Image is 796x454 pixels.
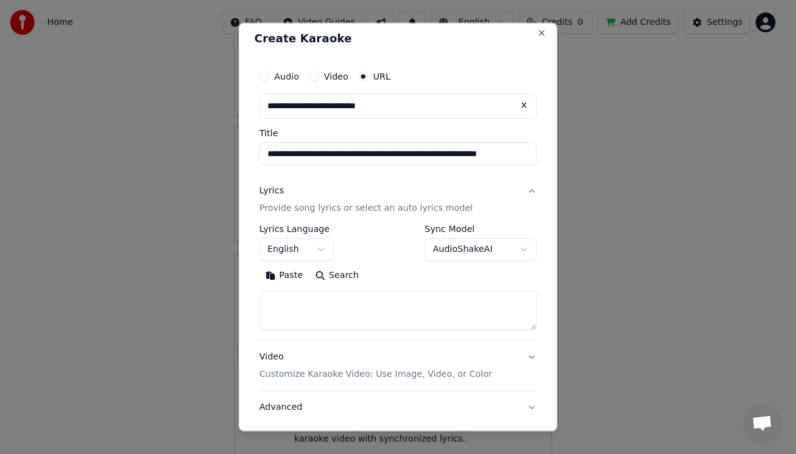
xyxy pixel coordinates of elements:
button: LyricsProvide song lyrics or select an auto lyrics model [259,175,537,225]
label: Video [324,72,348,81]
div: LyricsProvide song lyrics or select an auto lyrics model [259,224,537,340]
button: Search [309,265,365,285]
button: Advanced [259,391,537,423]
p: Provide song lyrics or select an auto lyrics model [259,202,473,214]
button: Paste [259,265,309,285]
label: Title [259,129,537,137]
label: URL [373,72,391,81]
div: Lyrics [259,185,284,197]
label: Audio [274,72,299,81]
p: Customize Karaoke Video: Use Image, Video, or Color [259,368,492,380]
label: Lyrics Language [259,224,334,233]
label: Sync Model [425,224,537,233]
button: VideoCustomize Karaoke Video: Use Image, Video, or Color [259,340,537,390]
div: Video [259,350,492,380]
h2: Create Karaoke [254,33,542,44]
